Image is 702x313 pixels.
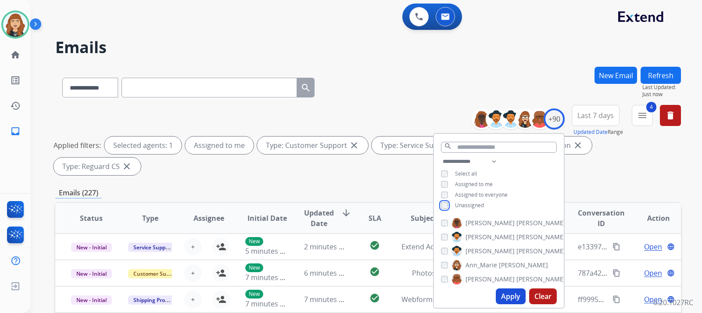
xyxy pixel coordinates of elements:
[644,294,662,305] span: Open
[245,290,263,299] p: New
[349,140,359,151] mat-icon: close
[667,295,675,303] mat-icon: language
[573,140,583,151] mat-icon: close
[10,50,21,60] mat-icon: home
[304,208,334,229] span: Updated Date
[466,261,497,270] span: Ann_Marie
[55,187,102,198] p: Emails (227)
[247,213,287,223] span: Initial Date
[71,295,112,305] span: New - Initial
[142,213,158,223] span: Type
[632,105,653,126] button: 4
[372,137,473,154] div: Type: Service Support
[665,110,676,121] mat-icon: delete
[466,219,515,227] span: [PERSON_NAME]
[304,295,351,304] span: 7 minutes ago
[216,294,226,305] mat-icon: person_add
[573,129,608,136] button: Updated Date
[10,101,21,111] mat-icon: history
[642,91,681,98] span: Just now
[401,295,655,304] span: Webform from [PERSON_NAME][EMAIL_ADDRESS][DOMAIN_NAME] on [DATE]
[184,238,202,255] button: +
[595,67,637,84] button: New Email
[642,84,681,91] span: Last Updated:
[612,269,620,277] mat-icon: content_copy
[444,142,452,150] mat-icon: search
[3,12,28,37] img: avatar
[573,128,623,136] span: Range
[499,261,548,270] span: [PERSON_NAME]
[516,233,566,241] span: [PERSON_NAME]
[496,288,526,304] button: Apply
[544,108,565,130] div: +90
[455,201,484,209] span: Unassigned
[612,243,620,251] mat-icon: content_copy
[191,241,195,252] span: +
[572,105,620,126] button: Last 7 days
[245,299,292,309] span: 7 minutes ago
[128,269,185,278] span: Customer Support
[412,268,436,278] span: Photos
[466,247,515,255] span: [PERSON_NAME]
[455,170,477,177] span: Select all
[667,243,675,251] mat-icon: language
[71,243,112,252] span: New - Initial
[55,39,681,56] h2: Emails
[667,269,675,277] mat-icon: language
[577,114,614,117] span: Last 7 days
[578,208,625,229] span: Conversation ID
[301,83,311,93] mat-icon: search
[216,241,226,252] mat-icon: person_add
[245,246,292,256] span: 5 minutes ago
[122,161,132,172] mat-icon: close
[644,241,662,252] span: Open
[466,275,515,284] span: [PERSON_NAME]
[191,294,195,305] span: +
[369,240,380,251] mat-icon: check_circle
[245,273,292,282] span: 7 minutes ago
[516,219,566,227] span: [PERSON_NAME]
[455,180,493,188] span: Assigned to me
[466,233,515,241] span: [PERSON_NAME]
[54,140,101,151] p: Applied filters:
[10,75,21,86] mat-icon: list_alt
[304,268,351,278] span: 6 minutes ago
[185,137,254,154] div: Assigned to me
[128,243,178,252] span: Service Support
[304,242,351,252] span: 2 minutes ago
[622,203,681,234] th: Action
[184,264,202,282] button: +
[411,213,437,223] span: Subject
[54,158,141,175] div: Type: Reguard CS
[653,297,693,308] p: 0.20.1027RC
[644,268,662,278] span: Open
[612,295,620,303] mat-icon: content_copy
[80,213,103,223] span: Status
[128,295,188,305] span: Shipping Protection
[529,288,557,304] button: Clear
[257,137,368,154] div: Type: Customer Support
[193,213,224,223] span: Assignee
[646,102,656,112] span: 4
[191,268,195,278] span: +
[516,247,566,255] span: [PERSON_NAME]
[455,191,508,198] span: Assigned to everyone
[516,275,566,284] span: [PERSON_NAME]
[401,242,490,252] span: Extend Activity Notification
[245,263,263,272] p: New
[245,237,263,246] p: New
[369,213,381,223] span: SLA
[216,268,226,278] mat-icon: person_add
[184,291,202,308] button: +
[641,67,681,84] button: Refresh
[369,266,380,277] mat-icon: check_circle
[637,110,648,121] mat-icon: menu
[341,208,351,218] mat-icon: arrow_downward
[71,269,112,278] span: New - Initial
[104,137,182,154] div: Selected agents: 1
[10,126,21,137] mat-icon: inbox
[369,293,380,303] mat-icon: check_circle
